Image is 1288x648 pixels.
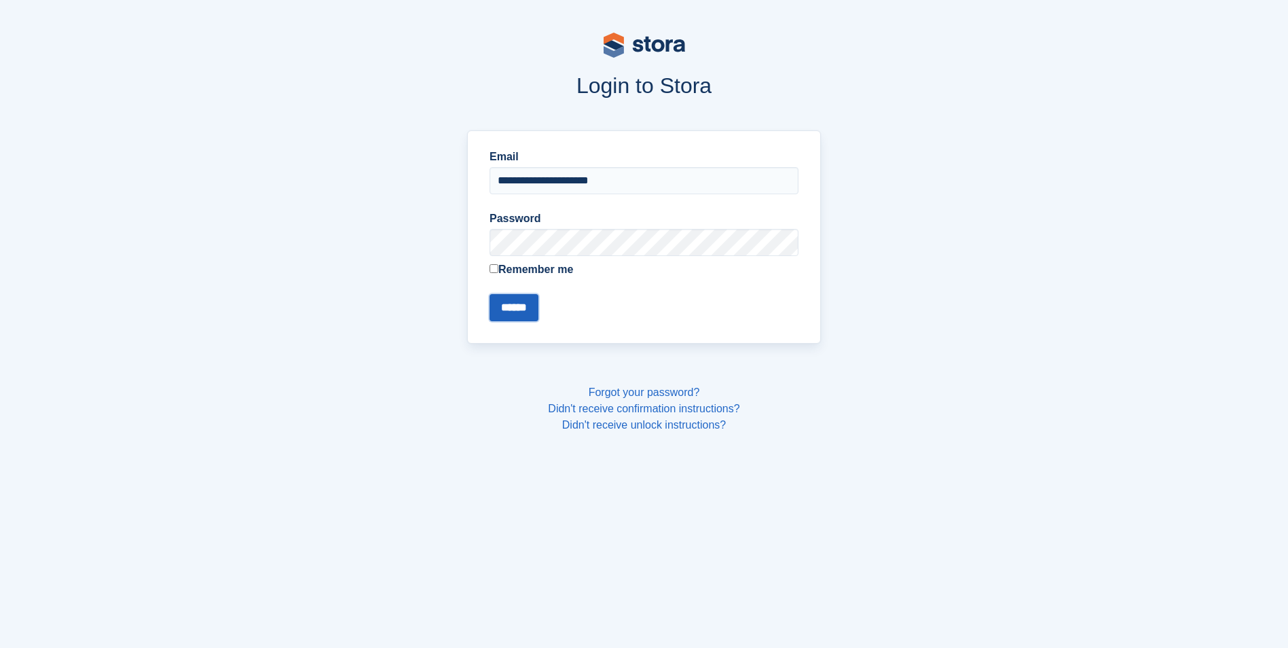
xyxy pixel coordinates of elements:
[562,419,726,431] a: Didn't receive unlock instructions?
[589,386,700,398] a: Forgot your password?
[490,211,798,227] label: Password
[208,73,1080,98] h1: Login to Stora
[490,149,798,165] label: Email
[604,33,685,58] img: stora-logo-53a41332b3708ae10de48c4981b4e9114cc0af31d8433b30ea865607fb682f29.svg
[490,264,498,273] input: Remember me
[548,403,739,414] a: Didn't receive confirmation instructions?
[490,262,798,278] label: Remember me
